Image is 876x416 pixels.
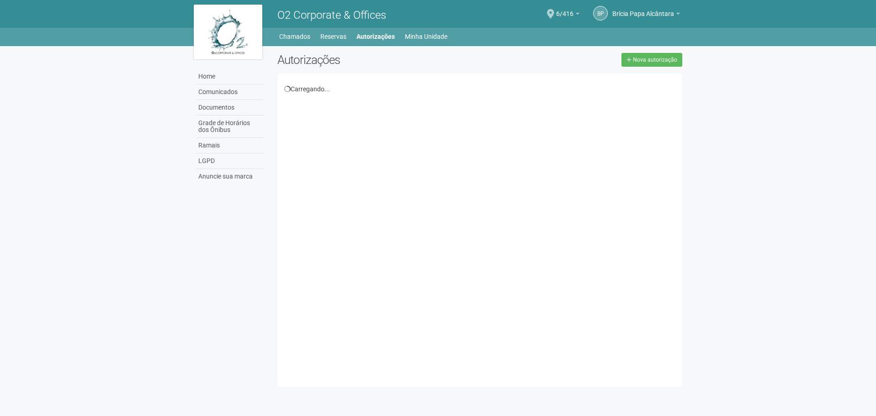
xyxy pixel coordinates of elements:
h2: Autorizações [277,53,473,67]
a: Ramais [196,138,264,153]
a: Reservas [320,30,346,43]
a: Nova autorização [621,53,682,67]
a: Autorizações [356,30,395,43]
span: Nova autorização [633,57,677,63]
a: 6/416 [556,11,579,19]
a: Chamados [279,30,310,43]
a: Brícia Papa Alcântara [612,11,680,19]
a: Minha Unidade [405,30,447,43]
a: LGPD [196,153,264,169]
a: BP [593,6,608,21]
a: Home [196,69,264,84]
div: Carregando... [284,85,676,93]
a: Comunicados [196,84,264,100]
a: Documentos [196,100,264,116]
a: Anuncie sua marca [196,169,264,184]
span: 6/416 [556,1,573,17]
span: O2 Corporate & Offices [277,9,386,21]
span: Brícia Papa Alcântara [612,1,674,17]
img: logo.jpg [194,5,262,59]
a: Grade de Horários dos Ônibus [196,116,264,138]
